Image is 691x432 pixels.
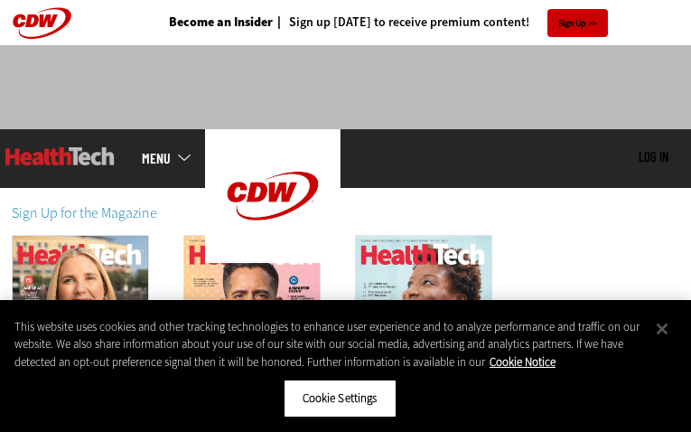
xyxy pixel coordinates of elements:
[284,380,397,418] button: Cookie Settings
[5,147,115,165] img: Home
[169,16,273,29] a: Become an Insider
[490,354,556,370] a: More information about your privacy
[547,9,608,37] a: Sign Up
[273,16,529,29] a: Sign up [DATE] to receive premium content!
[642,309,682,349] button: Close
[639,148,668,164] a: Log in
[205,249,341,268] a: CDW
[205,129,341,263] img: Home
[639,149,668,166] div: User menu
[14,318,642,371] div: This website uses cookies and other tracking technologies to enhance user experience and to analy...
[142,151,205,165] a: mobile-menu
